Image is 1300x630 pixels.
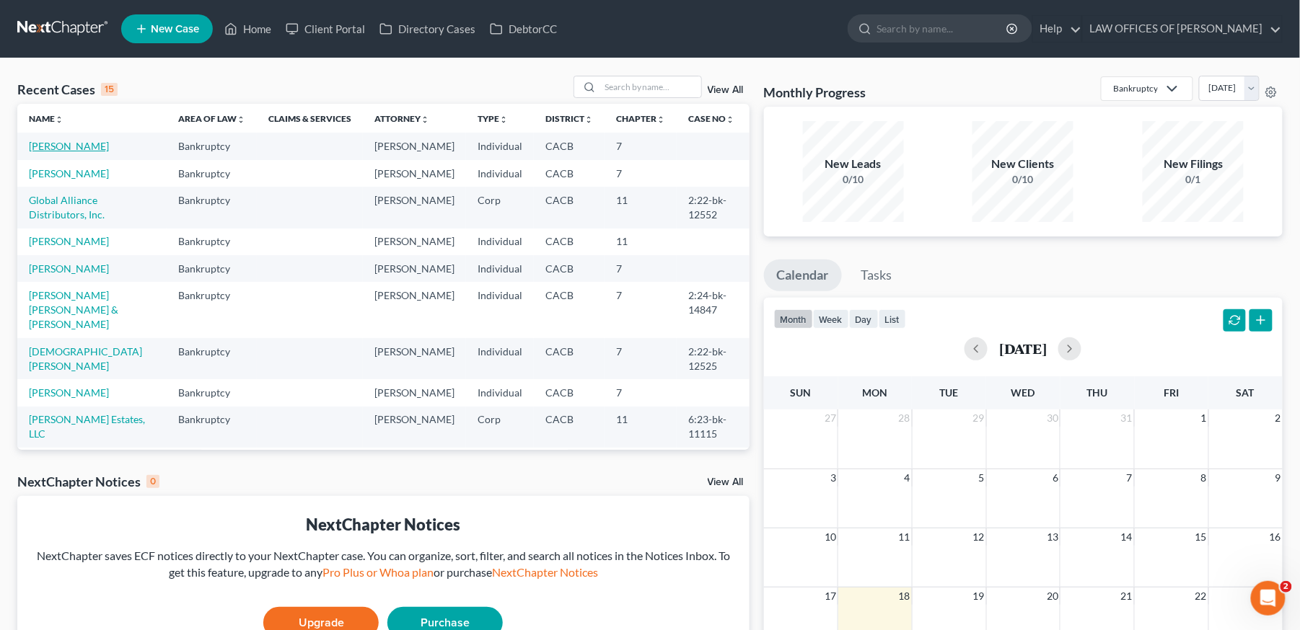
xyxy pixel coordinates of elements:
[55,115,63,124] i: unfold_more
[605,379,677,406] td: 7
[677,448,750,489] td: 2:22-bk-15540-ER
[257,104,363,133] th: Claims & Services
[972,156,1073,172] div: New Clients
[534,379,605,406] td: CACB
[372,16,483,42] a: Directory Cases
[823,409,838,427] span: 27
[167,255,257,282] td: Bankruptcy
[374,113,429,124] a: Attorneyunfold_more
[466,407,534,448] td: Corp
[534,448,605,489] td: CACB
[466,133,534,159] td: Individual
[829,469,838,487] span: 3
[803,156,904,172] div: New Leads
[1194,528,1208,546] span: 15
[1120,409,1134,427] span: 31
[1251,581,1286,616] iframe: Intercom live chat
[466,255,534,282] td: Individual
[972,587,986,605] span: 19
[151,24,199,35] span: New Case
[167,338,257,379] td: Bankruptcy
[478,113,508,124] a: Typeunfold_more
[813,309,849,329] button: week
[363,133,466,159] td: [PERSON_NAME]
[534,229,605,255] td: CACB
[363,448,466,489] td: [PERSON_NAME]
[940,386,959,399] span: Tue
[849,309,879,329] button: day
[764,259,842,291] a: Calendar
[1237,386,1255,399] span: Sat
[1113,82,1158,94] div: Bankruptcy
[466,379,534,406] td: Individual
[363,229,466,255] td: [PERSON_NAME]
[146,475,159,488] div: 0
[29,235,109,247] a: [PERSON_NAME]
[1120,587,1134,605] span: 21
[605,448,677,489] td: 11
[1274,409,1283,427] span: 2
[167,407,257,448] td: Bankruptcy
[534,338,605,379] td: CACB
[167,133,257,159] td: Bankruptcy
[1120,528,1134,546] span: 14
[600,76,701,97] input: Search by name...
[677,187,750,228] td: 2:22-bk-12552
[972,172,1073,187] div: 0/10
[29,289,118,330] a: [PERSON_NAME] [PERSON_NAME] & [PERSON_NAME]
[29,167,109,179] a: [PERSON_NAME]
[167,379,257,406] td: Bankruptcy
[848,259,905,291] a: Tasks
[363,338,466,379] td: [PERSON_NAME]
[466,338,534,379] td: Individual
[877,15,1009,42] input: Search by name...
[363,282,466,337] td: [PERSON_NAME]
[167,187,257,228] td: Bankruptcy
[791,386,812,399] span: Sun
[1143,172,1244,187] div: 0/1
[605,255,677,282] td: 7
[605,282,677,337] td: 7
[29,140,109,152] a: [PERSON_NAME]
[677,338,750,379] td: 2:22-bk-12525
[605,187,677,228] td: 11
[1125,469,1134,487] span: 7
[29,386,109,399] a: [PERSON_NAME]
[605,407,677,448] td: 11
[29,113,63,124] a: Nameunfold_more
[897,587,912,605] span: 18
[17,473,159,490] div: NextChapter Notices
[29,345,142,372] a: [DEMOGRAPHIC_DATA][PERSON_NAME]
[29,194,105,221] a: Global Alliance Distributors, Inc.
[534,255,605,282] td: CACB
[774,309,813,329] button: month
[167,229,257,255] td: Bankruptcy
[1194,587,1208,605] span: 22
[726,115,734,124] i: unfold_more
[363,255,466,282] td: [PERSON_NAME]
[1045,528,1060,546] span: 13
[363,187,466,228] td: [PERSON_NAME]
[823,528,838,546] span: 10
[1200,409,1208,427] span: 1
[363,407,466,448] td: [PERSON_NAME]
[167,448,257,489] td: Bankruptcy
[363,160,466,187] td: [PERSON_NAME]
[616,113,665,124] a: Chapterunfold_more
[167,282,257,337] td: Bankruptcy
[29,262,109,275] a: [PERSON_NAME]
[677,407,750,448] td: 6:23-bk-11115
[322,565,434,579] a: Pro Plus or Whoa plan
[605,229,677,255] td: 11
[605,160,677,187] td: 7
[167,160,257,187] td: Bankruptcy
[29,548,738,581] div: NextChapter saves ECF notices directly to your NextChapter case. You can organize, sort, filter, ...
[237,115,245,124] i: unfold_more
[1045,587,1060,605] span: 20
[708,477,744,487] a: View All
[1011,386,1035,399] span: Wed
[278,16,372,42] a: Client Portal
[764,84,866,101] h3: Monthly Progress
[823,587,838,605] span: 17
[29,413,145,440] a: [PERSON_NAME] Estates, LLC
